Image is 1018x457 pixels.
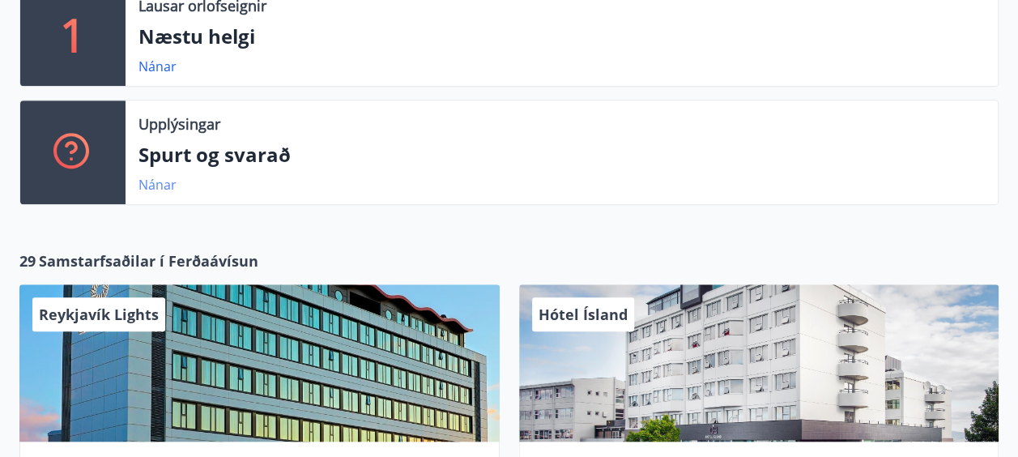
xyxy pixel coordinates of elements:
[39,305,159,324] span: Reykjavík Lights
[60,3,86,65] p: 1
[138,176,177,194] a: Nánar
[539,305,628,324] span: Hótel Ísland
[19,250,36,271] span: 29
[138,113,220,135] p: Upplýsingar
[39,250,258,271] span: Samstarfsaðilar í Ferðaávísun
[138,141,985,169] p: Spurt og svarað
[138,23,985,50] p: Næstu helgi
[138,58,177,75] a: Nánar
